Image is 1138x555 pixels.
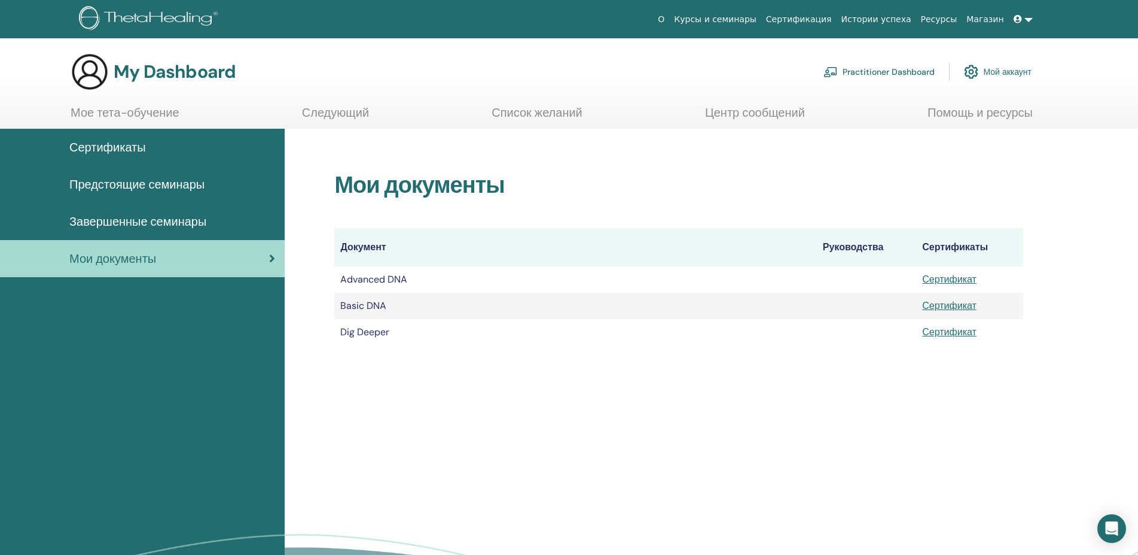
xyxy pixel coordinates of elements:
[492,105,582,129] a: Список желаний
[705,105,805,129] a: Центр сообщений
[964,59,1032,85] a: Мой аккаунт
[669,8,761,31] a: Курсы и семинары
[922,299,977,312] a: Сертификат
[71,53,109,91] img: generic-user-icon.jpg
[962,8,1008,31] a: Магазин
[916,8,962,31] a: Ресурсы
[69,138,146,156] span: Сертификаты
[761,8,837,31] a: Сертификация
[114,61,236,83] h3: My Dashboard
[964,62,978,82] img: cog.svg
[334,228,816,266] th: Документ
[334,319,816,345] td: Dig Deeper
[69,213,206,231] span: Завершенные семинары
[79,6,222,33] img: logo.png
[69,250,156,268] span: Мои документы
[334,293,816,319] td: Basic DNA
[916,228,1023,266] th: Сертификаты
[922,273,977,286] a: Сертификат
[928,105,1033,129] a: Помощь и ресурсы
[69,175,205,193] span: Предстоящие семинары
[334,266,816,293] td: Advanced DNA
[817,228,917,266] th: Руководства
[1097,514,1126,543] div: Open Intercom Messenger
[71,105,179,129] a: Мое тета-обучение
[653,8,669,31] a: О
[823,59,935,85] a: Practitioner Dashboard
[837,8,916,31] a: Истории успеха
[922,326,977,338] a: Сертификат
[823,66,838,77] img: chalkboard-teacher.svg
[302,105,369,129] a: Следующий
[334,172,1023,199] h2: Мои документы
